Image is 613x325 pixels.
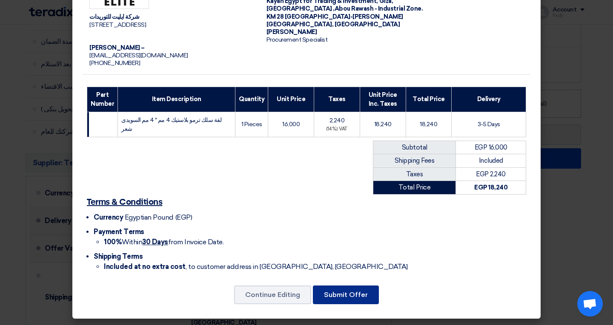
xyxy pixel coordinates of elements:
[87,87,118,112] th: Part Number
[94,213,123,221] span: Currency
[94,228,144,236] span: Payment Terms
[89,52,188,59] span: [EMAIL_ADDRESS][DOMAIN_NAME]
[478,121,500,128] span: 3-5 Days
[577,291,603,317] div: Open chat
[104,238,223,246] span: Within from Invoice Date.
[121,116,221,133] span: لفة سلك ترمو بلاستيك 4 مم * 4 مم السويدى شعر
[142,238,168,246] u: 30 Days
[373,167,456,181] td: Taxes
[235,87,268,112] th: Quantity
[125,213,192,221] span: Egyptian Pound (EGP)
[104,262,526,272] li: , to customer address in [GEOGRAPHIC_DATA], [GEOGRAPHIC_DATA]
[374,121,392,128] span: 18,240
[360,87,406,112] th: Unit Price Inc. Taxes
[118,87,235,112] th: Item Description
[373,154,456,168] td: Shipping Fees
[314,87,360,112] th: Taxes
[87,198,162,206] u: Terms & Conditions
[329,117,345,124] span: 2,240
[406,87,452,112] th: Total Price
[266,28,317,36] span: [PERSON_NAME]
[420,121,437,128] span: 18,240
[282,121,300,128] span: 16,000
[479,157,503,164] span: Included
[456,141,526,154] td: EGP 16,000
[474,184,507,191] strong: EGP 18,240
[268,87,314,112] th: Unit Price
[476,170,506,178] span: EGP 2,240
[104,238,122,246] strong: 100%
[373,181,456,195] td: Total Price
[313,285,379,304] button: Submit Offer
[373,141,456,154] td: Subtotal
[89,21,146,28] span: [STREET_ADDRESS]
[104,263,186,271] strong: Included at no extra cost
[94,252,143,260] span: Shipping Terms
[318,126,356,133] div: (14%) VAT
[234,285,311,304] button: Continue Editing
[89,59,140,67] span: [PHONE_NUMBER]
[266,36,327,43] span: Procurement Specialist
[452,87,526,112] th: Delivery
[89,44,253,52] div: [PERSON_NAME] –
[89,13,253,21] div: شركة ايليت للتوريدات
[241,121,262,128] span: 1 Pieces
